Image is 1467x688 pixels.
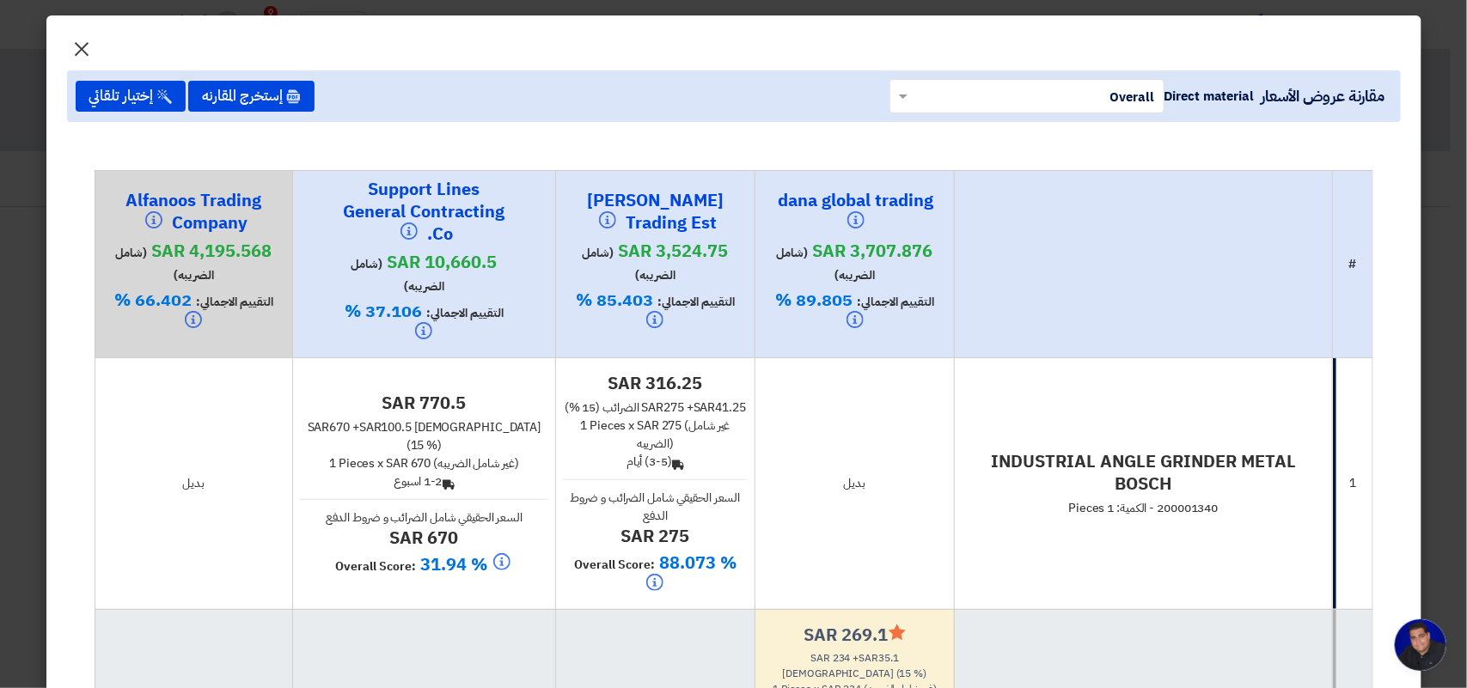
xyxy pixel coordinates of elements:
span: 1 [580,417,587,435]
span: sar [694,399,716,417]
h4: [PERSON_NAME] Trading Est [569,189,741,235]
span: sar [642,399,664,417]
span: (غير شامل الضريبه) [637,417,730,453]
span: التقييم الاجمالي: [657,293,735,311]
span: Pieces x [339,454,383,472]
span: (شامل الضريبه) [351,255,444,295]
span: 66.402 % [114,287,192,313]
button: Close [58,27,107,62]
span: sar 275 [637,417,682,435]
span: (شامل الضريبه) [582,244,675,284]
td: 1 [1332,357,1372,609]
span: Overall Score: [574,556,655,574]
div: 670 + 100.5 [DEMOGRAPHIC_DATA] (15 %) [300,418,548,454]
span: السعر الحقيقي شامل الضرائب و ضروط الدفع [571,489,741,525]
h4: dana global trading [769,189,941,235]
h4: sar 269.1 [762,624,947,646]
div: (3-5) أيام [563,453,748,471]
span: sar [308,418,330,436]
div: 1-2 اسبوع [300,472,548,490]
span: 200001340 - الكمية: 1 Pieces [1068,499,1218,517]
span: sar 3,707.876 [813,238,933,264]
span: Direct material [1164,87,1255,106]
h4: Support Lines General Contracting Co. [338,178,510,247]
h4: INDUSTRIAL ANGLE GRINDER METAL BOSCH [962,450,1325,495]
span: sar 670 [386,454,431,472]
h4: sar 770.5 [300,392,548,414]
span: sar 3,524.75 [618,238,728,264]
div: 275 + 41.25 الضرائب (15 %) [563,399,748,417]
span: sar [859,650,878,666]
span: السعر الحقيقي شامل الضرائب و ضروط الدفع [326,508,523,527]
div: بديل [762,474,947,492]
span: sar 4,195.568 [151,238,272,264]
span: × [72,22,93,74]
span: 88.073 % [659,550,737,575]
span: Pieces x [590,417,634,435]
span: 85.403 % [576,287,653,313]
span: التقييم الاجمالي: [857,293,934,311]
div: 234 + 35.1 [DEMOGRAPHIC_DATA] (15 %) [762,650,947,681]
span: sar 10,660.5 [387,249,497,275]
h4: sar 275 [563,525,748,547]
button: إستخرج المقارنه [188,81,315,112]
div: Open chat [1395,619,1446,671]
span: 37.106 % [345,298,422,324]
div: بديل [102,474,285,492]
span: (شامل الضريبه) [115,244,214,284]
span: 1 [329,454,336,472]
span: (غير شامل الضريبه) [433,454,518,472]
span: 89.805 % [775,287,853,313]
th: # [1332,170,1372,357]
span: التقييم الاجمالي: [196,293,273,311]
span: Overall Score: [335,557,416,575]
span: مقارنة عروض الأسعار [1261,84,1384,107]
h4: Alfanoos Trading Company [107,189,279,235]
span: 31.94 % [420,551,487,577]
span: (شامل الضريبه) [777,244,876,284]
span: sar [810,650,830,666]
h4: sar 316.25 [563,372,748,394]
span: التقييم الاجمالي: [426,304,504,322]
button: إختيار تلقائي [76,81,186,112]
h4: sar 670 [300,527,548,549]
span: sar [359,418,382,436]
